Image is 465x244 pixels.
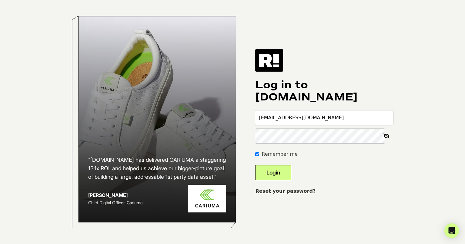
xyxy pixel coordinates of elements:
label: Remember me [262,151,297,158]
img: Cariuma [188,185,226,212]
h2: “[DOMAIN_NAME] has delivered CARIUMA a staggering 13.1x ROI, and helped us achieve our bigger-pic... [88,156,226,181]
button: Login [255,165,291,180]
a: Reset your password? [255,188,316,194]
input: Email [255,110,393,125]
span: Chief Digital Officer, Cariuma [88,200,142,205]
strong: [PERSON_NAME] [88,192,128,198]
div: Open Intercom Messenger [444,223,459,238]
img: Retention.com [255,49,283,72]
h1: Log in to [DOMAIN_NAME] [255,79,393,103]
